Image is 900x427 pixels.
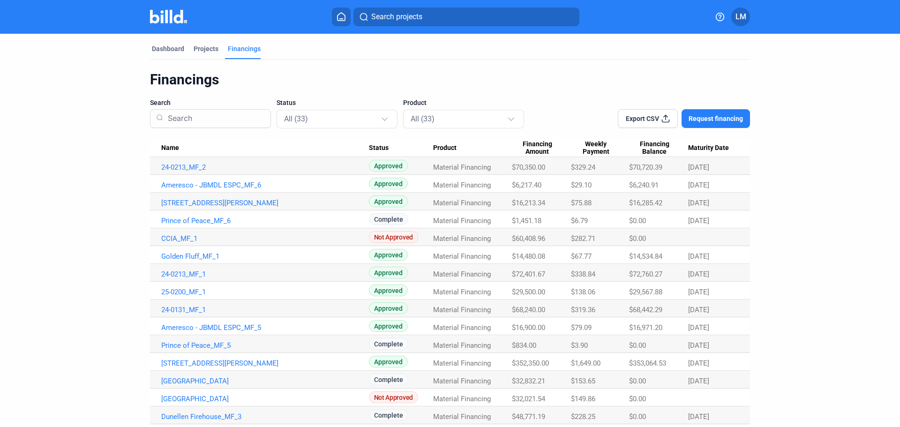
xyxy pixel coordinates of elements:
[688,359,709,367] span: [DATE]
[629,140,680,156] span: Financing Balance
[682,109,750,128] button: Request financing
[369,409,408,421] span: Complete
[618,109,678,128] button: Export CSV
[433,412,491,421] span: Material Financing
[369,231,418,243] span: Not Approved
[688,144,729,152] span: Maturity Date
[161,306,369,314] a: 24-0131_MF_1
[150,98,171,107] span: Search
[371,11,422,22] span: Search projects
[512,140,562,156] span: Financing Amount
[512,395,545,403] span: $32,021.54
[433,341,491,350] span: Material Financing
[161,234,369,243] a: CCIA_MF_1
[512,181,541,189] span: $6,217.40
[629,288,662,296] span: $29,567.88
[629,199,662,207] span: $16,285.42
[369,374,408,385] span: Complete
[512,252,545,261] span: $14,480.08
[571,323,592,332] span: $79.09
[629,341,646,350] span: $0.00
[571,140,629,156] div: Weekly Payment
[194,44,218,53] div: Projects
[688,377,709,385] span: [DATE]
[353,7,579,26] button: Search projects
[688,341,709,350] span: [DATE]
[688,323,709,332] span: [DATE]
[161,252,369,261] a: Golden Fluff_MF_1
[571,288,595,296] span: $138.06
[688,252,709,261] span: [DATE]
[688,270,709,278] span: [DATE]
[688,306,709,314] span: [DATE]
[369,249,408,261] span: Approved
[571,217,588,225] span: $6.79
[164,106,265,131] input: Search
[150,71,750,89] div: Financings
[571,306,595,314] span: $319.36
[629,306,662,314] span: $68,442.29
[571,199,592,207] span: $75.88
[161,323,369,332] a: Ameresco - JBMDL ESPC_MF_5
[433,288,491,296] span: Material Financing
[512,377,545,385] span: $32,832.21
[433,252,491,261] span: Material Financing
[629,181,659,189] span: $6,240.91
[369,144,433,152] div: Status
[433,270,491,278] span: Material Financing
[433,144,457,152] span: Product
[571,163,595,172] span: $329.24
[433,323,491,332] span: Material Financing
[369,356,408,367] span: Approved
[731,7,750,26] button: LM
[571,395,595,403] span: $149.86
[411,114,435,123] mat-select-trigger: All (33)
[433,181,491,189] span: Material Financing
[369,195,408,207] span: Approved
[369,320,408,332] span: Approved
[512,140,571,156] div: Financing Amount
[152,44,184,53] div: Dashboard
[688,217,709,225] span: [DATE]
[571,341,588,350] span: $3.90
[626,114,659,123] span: Export CSV
[688,288,709,296] span: [DATE]
[512,199,545,207] span: $16,213.34
[512,412,545,421] span: $48,771.19
[571,140,621,156] span: Weekly Payment
[571,377,595,385] span: $153.65
[629,217,646,225] span: $0.00
[571,181,592,189] span: $29.10
[161,217,369,225] a: Prince of Peace_MF_6
[629,234,646,243] span: $0.00
[512,323,545,332] span: $16,900.00
[735,11,746,22] span: LM
[369,160,408,172] span: Approved
[403,98,427,107] span: Product
[369,338,408,350] span: Complete
[433,306,491,314] span: Material Financing
[369,178,408,189] span: Approved
[629,140,688,156] div: Financing Balance
[161,412,369,421] a: Dunellen Firehouse_MF_3
[433,234,491,243] span: Material Financing
[161,144,179,152] span: Name
[512,306,545,314] span: $68,240.00
[512,359,549,367] span: $352,350.00
[571,234,595,243] span: $282.71
[161,181,369,189] a: Ameresco - JBMDL ESPC_MF_6
[629,252,662,261] span: $14,534.84
[629,377,646,385] span: $0.00
[161,199,369,207] a: [STREET_ADDRESS][PERSON_NAME]
[629,359,666,367] span: $353,064.53
[629,412,646,421] span: $0.00
[433,163,491,172] span: Material Financing
[369,302,408,314] span: Approved
[161,144,369,152] div: Name
[512,341,536,350] span: $834.00
[571,270,595,278] span: $338.84
[688,181,709,189] span: [DATE]
[369,144,389,152] span: Status
[512,270,545,278] span: $72,401.67
[284,114,308,123] mat-select-trigger: All (33)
